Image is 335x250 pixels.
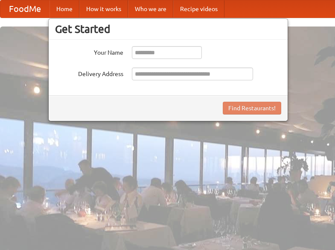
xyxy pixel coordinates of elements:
[55,68,123,78] label: Delivery Address
[50,0,79,18] a: Home
[128,0,173,18] a: Who we are
[223,102,281,115] button: Find Restaurants!
[55,23,281,35] h3: Get Started
[0,0,50,18] a: FoodMe
[55,46,123,57] label: Your Name
[173,0,224,18] a: Recipe videos
[79,0,128,18] a: How it works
